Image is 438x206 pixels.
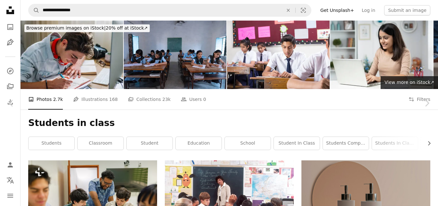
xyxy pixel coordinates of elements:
[4,36,17,49] a: Illustrations
[29,4,39,16] button: Search Unsplash
[323,137,369,150] a: students computer
[409,89,430,110] button: Filters
[225,137,271,150] a: school
[176,137,222,150] a: education
[316,5,358,15] a: Get Unsplash+
[109,96,118,103] span: 168
[384,5,430,15] button: Submit an image
[203,96,206,103] span: 0
[423,137,430,150] button: scroll list to the right
[227,21,330,89] img: Male student in classroom writing in notebook - Stock image
[21,21,154,36] a: Browse premium images on iStock|20% off at iStock↗
[21,21,123,89] img: Teenage boy doing homework
[162,96,171,103] span: 23k
[416,72,438,134] a: Next
[73,89,118,110] a: Illustrations 168
[384,80,434,85] span: View more on iStock ↗
[28,117,430,129] h1: Students in class
[381,76,438,89] a: View more on iStock↗
[124,21,226,89] img: Group of indian village students in school uniform sitting in classroom doing homework, studying....
[181,89,206,110] a: Users 0
[78,137,123,150] a: classroom
[127,137,173,150] a: student
[29,137,74,150] a: students
[274,137,320,150] a: student in class
[128,89,171,110] a: Collections 23k
[28,4,311,17] form: Find visuals sitewide
[281,4,295,16] button: Clear
[4,189,17,202] button: Menu
[26,25,148,31] span: 20% off at iStock ↗
[4,174,17,187] button: Language
[296,4,311,16] button: Visual search
[358,5,379,15] a: Log in
[4,158,17,171] a: Log in / Sign up
[26,25,105,31] span: Browse premium images on iStock |
[330,21,433,89] img: Young woman working at home, stock photo
[372,137,418,150] a: students in classroom
[4,21,17,33] a: Photos
[4,65,17,77] a: Explore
